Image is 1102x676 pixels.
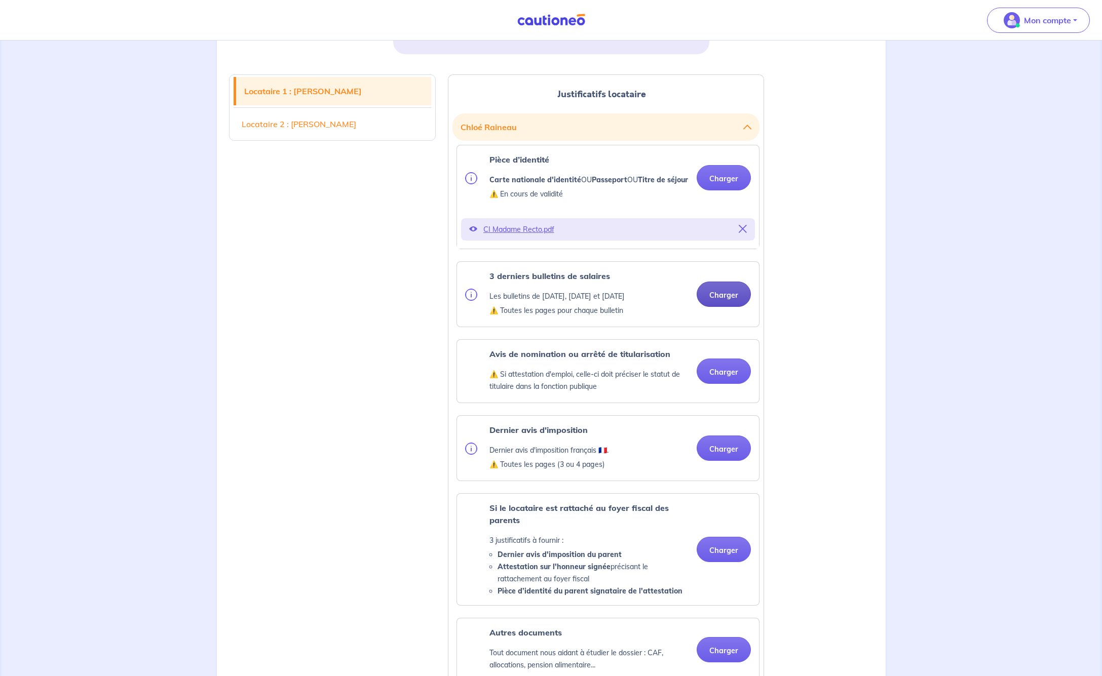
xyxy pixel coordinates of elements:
[697,637,751,662] button: Charger
[697,165,751,190] button: Charger
[498,562,611,571] strong: Attestation sur l'honneur signée
[638,175,688,184] strong: Titre de séjour
[697,435,751,461] button: Charger
[498,550,622,559] strong: Dernier avis d'imposition du parent
[236,77,431,105] a: Locataire 1 : [PERSON_NAME]
[234,110,431,138] a: Locataire 2 : [PERSON_NAME]
[465,289,477,301] img: info.svg
[498,561,689,585] li: précisant le rattachement au foyer fiscal
[489,647,689,671] p: Tout document nous aidant à étudier le dossier : CAF, allocations, pension alimentaire...
[489,174,688,186] p: OU OU
[697,537,751,562] button: Charger
[489,188,688,200] p: ⚠️ En cours de validité
[469,222,477,236] button: Voir
[489,534,689,546] p: 3 justificatifs à fournir :
[489,503,669,525] strong: Si le locataire est rattaché au foyer fiscal des parents
[513,14,589,26] img: Cautioneo
[489,368,689,392] p: ⚠️ Si attestation d'emploi, celle-ci doit préciser le statut de titulaire dans la fonction publique
[592,175,627,184] strong: Passeport
[557,88,646,101] span: Justificatifs locataire
[489,458,609,470] p: ⚠️ Toutes les pages (3 ou 4 pages)
[489,271,610,281] strong: 3 derniers bulletins de salaires
[489,349,670,359] strong: Avis de nomination ou arrêté de titularisation
[465,172,477,184] img: info.svg
[457,415,759,481] div: categoryName: tax-assessment, userCategory: office-holder
[489,154,549,165] strong: Pièce d’identité
[489,444,609,456] p: Dernier avis d'imposition français 🇫🇷.
[1004,12,1020,28] img: illu_account_valid_menu.svg
[483,222,733,236] p: CI Madame Recto.pdf
[461,117,751,137] button: Chloé Raineau
[457,493,759,606] div: categoryName: parental-tax-assessment, userCategory: office-holder
[489,175,581,184] strong: Carte nationale d'identité
[457,261,759,327] div: categoryName: pay-slip, userCategory: office-holder
[489,290,625,302] p: Les bulletins de [DATE], [DATE] et [DATE]
[489,304,625,316] p: ⚠️ Toutes les pages pour chaque bulletin
[739,222,747,236] button: Supprimer
[697,359,751,384] button: Charger
[457,145,759,249] div: categoryName: national-id, userCategory: office-holder
[987,8,1090,33] button: illu_account_valid_menu.svgMon compte
[457,339,759,403] div: categoryName: office-holder-proof, userCategory: office-holder
[489,627,562,638] strong: Autres documents
[465,443,477,455] img: info.svg
[1024,14,1071,26] p: Mon compte
[498,586,682,595] strong: Pièce d’identité du parent signataire de l'attestation
[489,425,588,435] strong: Dernier avis d'imposition
[697,282,751,307] button: Charger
